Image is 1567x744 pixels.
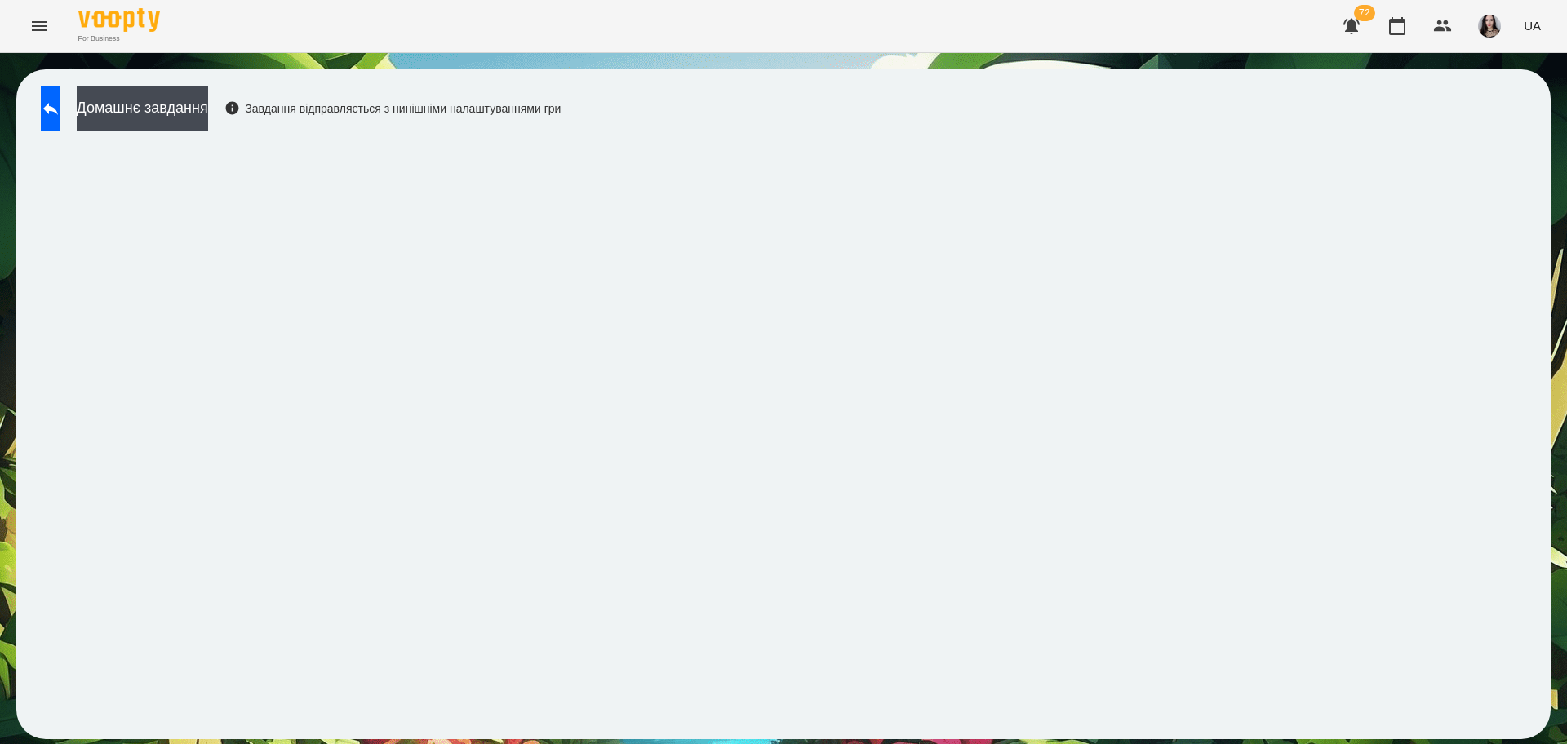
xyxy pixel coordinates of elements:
span: For Business [78,33,160,44]
button: UA [1517,11,1547,41]
span: UA [1524,17,1541,34]
button: Домашнє завдання [77,86,208,131]
img: Voopty Logo [78,8,160,32]
img: 23d2127efeede578f11da5c146792859.jpg [1478,15,1501,38]
button: Menu [20,7,59,46]
span: 72 [1354,5,1375,21]
div: Завдання відправляється з нинішніми налаштуваннями гри [224,100,562,117]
